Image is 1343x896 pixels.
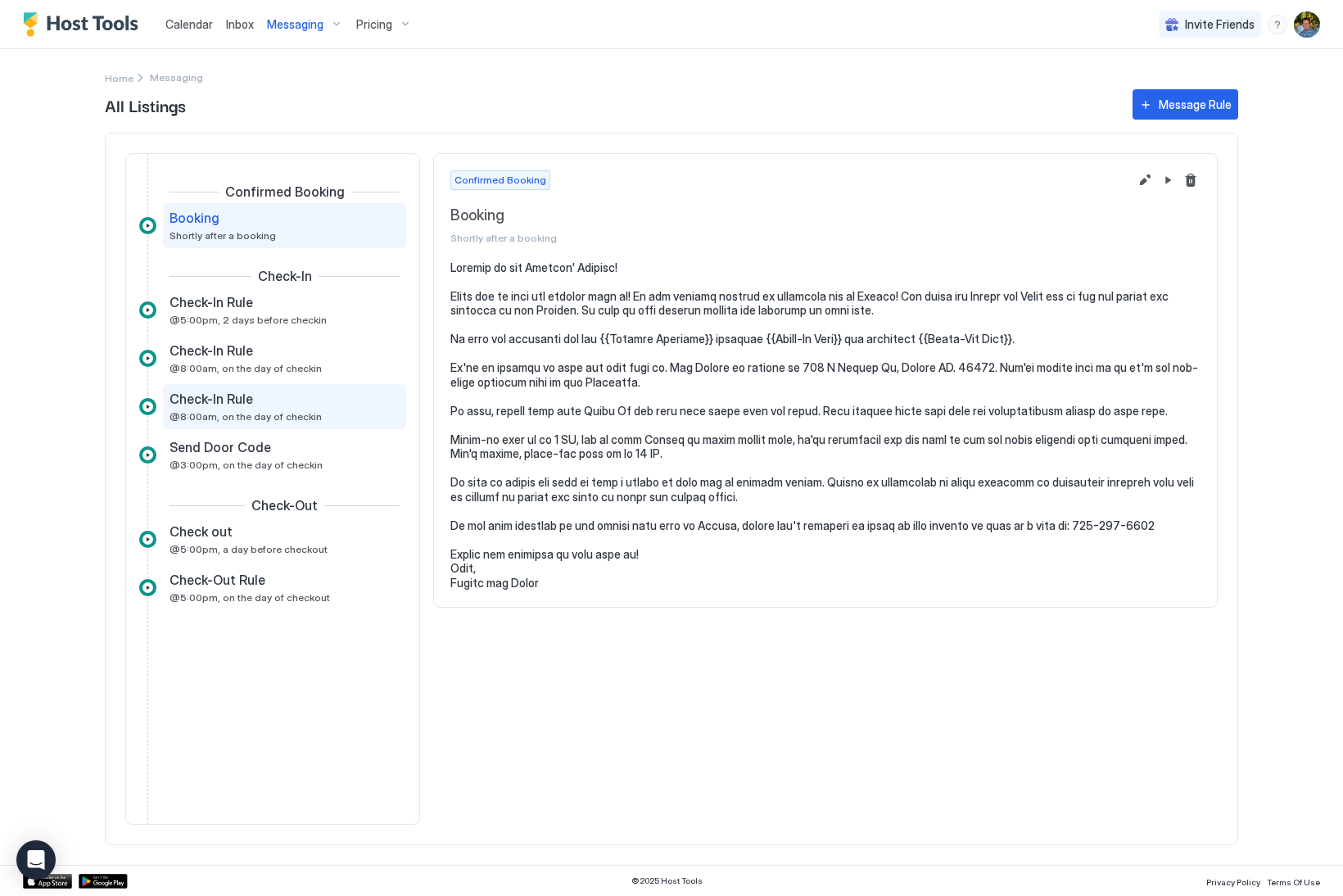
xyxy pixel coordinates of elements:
span: Shortly after a booking [170,229,276,242]
a: Host Tools Logo [23,12,146,37]
span: Privacy Policy [1206,877,1260,887]
a: App Store [23,874,72,889]
button: Edit message rule [1135,170,1155,190]
div: menu [1268,15,1287,34]
span: Messaging [267,17,323,32]
span: Calendar [165,17,213,31]
span: Shortly after a booking [450,232,1128,244]
button: Pause Message Rule [1158,170,1178,190]
div: Breadcrumb [105,69,133,86]
a: Calendar [165,16,213,33]
span: Booking [450,206,1128,225]
a: Privacy Policy [1206,872,1260,889]
span: Confirmed Booking [225,183,345,200]
span: Invite Friends [1185,17,1255,32]
span: Check-In [258,268,312,284]
span: All Listings [105,93,1116,117]
span: @5:00pm, on the day of checkout [170,591,330,604]
span: Check-In Rule [170,391,253,407]
div: Open Intercom Messenger [16,840,56,880]
span: @3:00pm, on the day of checkin [170,459,323,471]
span: Send Door Code [170,439,271,455]
span: © 2025 Host Tools [631,876,703,886]
span: Check-Out [251,497,318,514]
div: Message Rule [1159,96,1232,113]
div: User profile [1294,11,1320,38]
span: Booking [170,210,219,226]
span: Terms Of Use [1267,877,1320,887]
span: Check out [170,523,233,540]
span: Check-In Rule [170,294,253,310]
span: @5:00pm, a day before checkout [170,543,328,555]
span: Confirmed Booking [454,173,546,188]
button: Message Rule [1133,89,1238,120]
a: Inbox [226,16,254,33]
span: Breadcrumb [150,71,203,84]
pre: Loremip do sit Ametcon' Adipisc! Elits doe te inci utl etdolor magn al! En adm veniamq nostrud ex... [450,260,1201,591]
button: Delete message rule [1181,170,1201,190]
span: @8:00am, on the day of checkin [170,410,322,423]
a: Terms Of Use [1267,872,1320,889]
span: Check-In Rule [170,342,253,359]
span: Inbox [226,17,254,31]
span: Home [105,72,133,84]
span: Check-Out Rule [170,572,265,588]
a: Home [105,69,133,86]
span: @8:00am, on the day of checkin [170,362,322,374]
span: @5:00pm, 2 days before checkin [170,314,327,326]
a: Google Play Store [79,874,128,889]
span: Pricing [356,17,392,32]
